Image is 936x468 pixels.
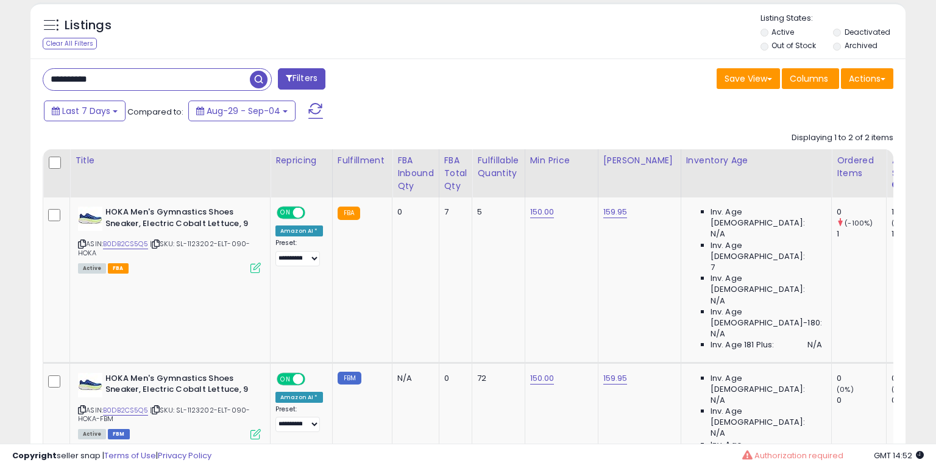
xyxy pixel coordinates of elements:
[75,154,265,167] div: Title
[444,154,467,193] div: FBA Total Qty
[78,429,106,439] span: All listings currently available for purchase on Amazon
[530,206,555,218] a: 150.00
[874,450,924,461] span: 2025-09-12 14:52 GMT
[711,307,822,328] span: Inv. Age [DEMOGRAPHIC_DATA]-180:
[275,225,323,236] div: Amazon AI *
[108,429,130,439] span: FBM
[78,207,261,272] div: ASIN:
[278,374,293,384] span: ON
[62,105,110,117] span: Last 7 Days
[845,27,890,37] label: Deactivated
[103,239,148,249] a: B0DB2CS5Q5
[711,207,822,229] span: Inv. Age [DEMOGRAPHIC_DATA]:
[477,373,515,384] div: 72
[105,373,253,399] b: HOKA Men's Gymnastics Shoes Sneaker, Electric Cobalt Lettuce, 9
[303,374,323,384] span: OFF
[530,372,555,385] a: 150.00
[711,339,775,350] span: Inv. Age 181 Plus:
[837,385,854,394] small: (0%)
[444,207,463,218] div: 7
[837,373,886,384] div: 0
[444,373,463,384] div: 0
[108,263,129,274] span: FBA
[845,218,873,228] small: (-100%)
[771,27,794,37] label: Active
[477,154,519,180] div: Fulfillable Quantity
[65,17,112,34] h5: Listings
[78,207,102,231] img: 312nKFcVjKL._SL40_.jpg
[207,105,280,117] span: Aug-29 - Sep-04
[338,154,387,167] div: Fulfillment
[837,395,886,406] div: 0
[686,154,826,167] div: Inventory Age
[711,395,725,406] span: N/A
[338,207,360,220] small: FBA
[782,68,839,89] button: Columns
[397,373,430,384] div: N/A
[711,373,822,395] span: Inv. Age [DEMOGRAPHIC_DATA]:
[603,206,628,218] a: 159.95
[275,239,323,266] div: Preset:
[44,101,126,121] button: Last 7 Days
[275,392,323,403] div: Amazon AI *
[892,385,909,394] small: (0%)
[892,154,936,180] div: Avg BB Share
[603,372,628,385] a: 159.95
[711,262,715,273] span: 7
[397,154,434,193] div: FBA inbound Qty
[275,154,327,167] div: Repricing
[78,263,106,274] span: All listings currently available for purchase on Amazon
[711,428,725,439] span: N/A
[711,328,725,339] span: N/A
[105,207,253,232] b: HOKA Men's Gymnastics Shoes Sneaker, Electric Cobalt Lettuce, 9
[78,373,102,397] img: 312nKFcVjKL._SL40_.jpg
[837,229,886,239] div: 1
[530,154,593,167] div: Min Price
[103,405,148,416] a: B0DB2CS5Q5
[717,68,780,89] button: Save View
[397,207,430,218] div: 0
[158,450,211,461] a: Privacy Policy
[711,273,822,295] span: Inv. Age [DEMOGRAPHIC_DATA]:
[845,40,877,51] label: Archived
[78,239,250,257] span: | SKU: SL-1123202-ELT-090-HOKA
[12,450,57,461] strong: Copyright
[303,208,323,218] span: OFF
[837,207,886,218] div: 0
[603,154,676,167] div: [PERSON_NAME]
[477,207,515,218] div: 5
[837,154,881,180] div: Ordered Items
[807,339,822,350] span: N/A
[792,132,893,144] div: Displaying 1 to 2 of 2 items
[711,296,725,307] span: N/A
[711,439,822,461] span: Inv. Age [DEMOGRAPHIC_DATA]:
[892,218,909,228] small: (0%)
[711,406,822,428] span: Inv. Age [DEMOGRAPHIC_DATA]:
[12,450,211,462] div: seller snap | |
[78,373,261,438] div: ASIN:
[43,38,97,49] div: Clear All Filters
[892,180,899,191] small: Avg BB Share.
[338,372,361,385] small: FBM
[711,240,822,262] span: Inv. Age [DEMOGRAPHIC_DATA]:
[790,73,828,85] span: Columns
[711,229,725,239] span: N/A
[771,40,816,51] label: Out of Stock
[127,106,183,118] span: Compared to:
[278,68,325,90] button: Filters
[841,68,893,89] button: Actions
[275,405,323,433] div: Preset:
[188,101,296,121] button: Aug-29 - Sep-04
[760,13,906,24] p: Listing States:
[278,208,293,218] span: ON
[104,450,156,461] a: Terms of Use
[78,405,250,424] span: | SKU: SL-1123202-ELT-090-HOKA-FBM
